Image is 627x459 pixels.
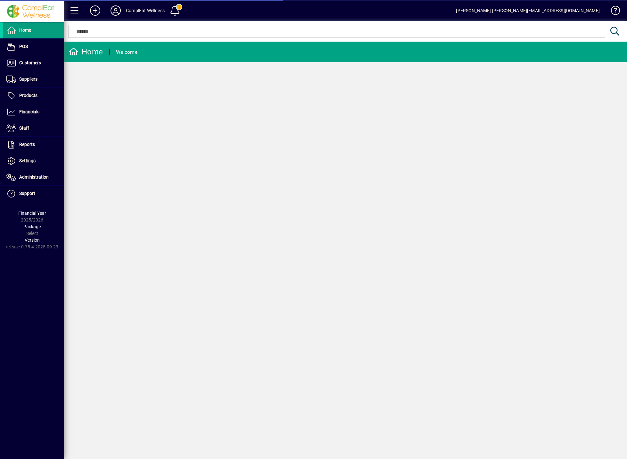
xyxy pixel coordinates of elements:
[606,1,619,22] a: Knowledge Base
[3,169,64,185] a: Administration
[3,104,64,120] a: Financials
[126,5,165,16] div: ComplEat Wellness
[19,125,29,131] span: Staff
[3,88,64,104] a: Products
[19,44,28,49] span: POS
[85,5,105,16] button: Add
[69,47,103,57] div: Home
[19,158,36,163] span: Settings
[19,76,37,82] span: Suppliers
[19,109,39,114] span: Financials
[19,142,35,147] span: Reports
[19,28,31,33] span: Home
[3,55,64,71] a: Customers
[19,60,41,65] span: Customers
[3,186,64,202] a: Support
[3,71,64,87] a: Suppliers
[25,238,40,243] span: Version
[3,120,64,136] a: Staff
[19,174,49,180] span: Administration
[3,153,64,169] a: Settings
[3,39,64,55] a: POS
[18,211,46,216] span: Financial Year
[23,224,41,229] span: Package
[105,5,126,16] button: Profile
[19,191,35,196] span: Support
[19,93,37,98] span: Products
[456,5,600,16] div: [PERSON_NAME] [PERSON_NAME][EMAIL_ADDRESS][DOMAIN_NAME]
[3,137,64,153] a: Reports
[116,47,137,57] div: Welcome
